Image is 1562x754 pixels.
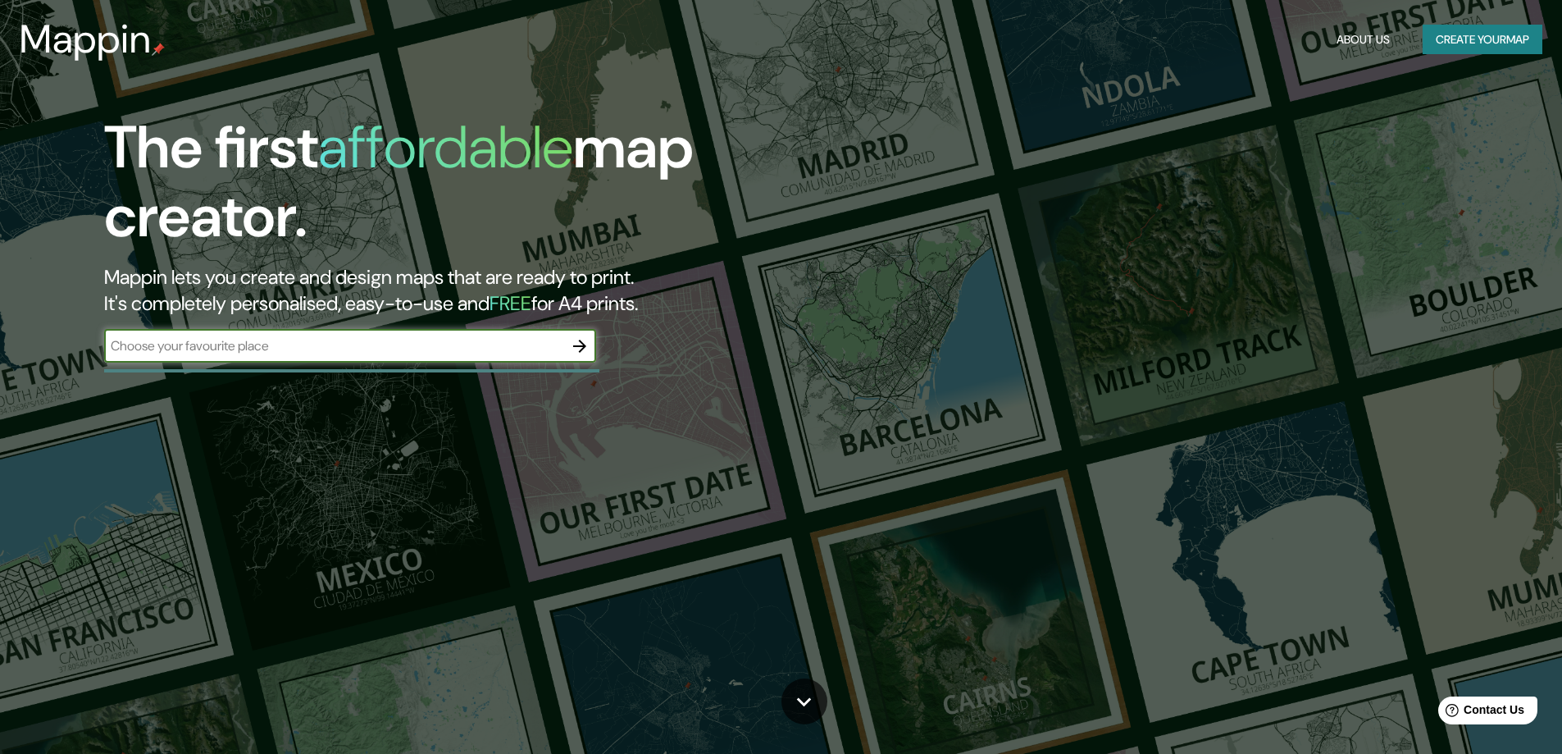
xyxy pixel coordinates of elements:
iframe: Help widget launcher [1416,690,1544,736]
button: Create yourmap [1423,25,1542,55]
h2: Mappin lets you create and design maps that are ready to print. It's completely personalised, eas... [104,264,886,317]
h1: The first map creator. [104,113,886,264]
input: Choose your favourite place [104,336,563,355]
h5: FREE [490,290,531,316]
button: About Us [1330,25,1396,55]
h3: Mappin [20,16,152,62]
img: mappin-pin [152,43,165,56]
h1: affordable [318,109,573,185]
